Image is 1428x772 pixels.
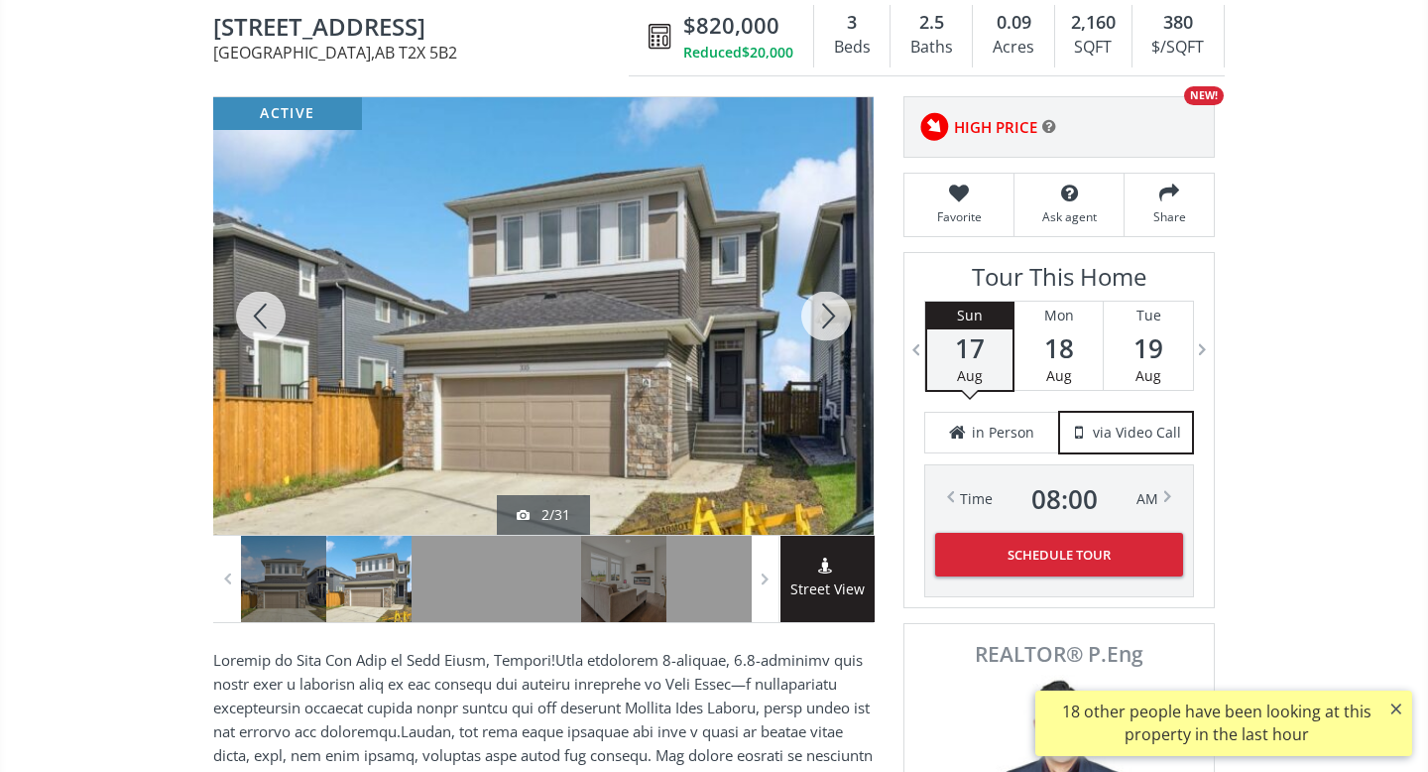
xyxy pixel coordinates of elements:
div: Mon [1014,302,1103,329]
div: active [213,97,362,130]
div: Beds [824,33,880,63]
span: in Person [972,423,1034,443]
div: Baths [900,33,962,63]
span: Aug [957,366,983,385]
div: NEW! [1184,86,1224,105]
span: 19 [1104,334,1193,362]
div: 2.5 [900,10,962,36]
span: 08 : 00 [1031,485,1098,513]
span: HIGH PRICE [954,117,1037,138]
span: Share [1134,208,1204,225]
div: 3 [824,10,880,36]
span: Aug [1046,366,1072,385]
span: Street View [780,579,875,601]
span: Aug [1135,366,1161,385]
div: Sun [927,302,1012,329]
div: 0.09 [983,10,1043,36]
span: 17 [927,334,1012,362]
div: 380 [1142,10,1214,36]
div: Acres [983,33,1043,63]
div: SQFT [1065,33,1122,63]
span: $20,000 [742,43,793,63]
div: Time AM [960,485,1158,513]
span: Ask agent [1024,208,1114,225]
div: 18 other people have been looking at this property in the last hour [1045,701,1387,746]
span: Favorite [914,208,1004,225]
span: REALTOR® P.Eng [926,644,1192,665]
img: rating icon [914,107,954,147]
span: $820,000 [683,10,779,41]
button: × [1380,691,1412,726]
div: Tue [1104,302,1193,329]
span: via Video Call [1093,423,1181,443]
div: $/SQFT [1142,33,1214,63]
span: 18 [1014,334,1103,362]
div: 335 Creekside Way SW Calgary, AB T2X 5B2 - Photo 2 of 31 [213,97,874,535]
span: 2,160 [1071,10,1116,36]
span: 335 Creekside Way SW [213,14,639,45]
button: Schedule Tour [935,533,1183,577]
div: Reduced [683,43,793,63]
h3: Tour This Home [924,263,1194,301]
span: [GEOGRAPHIC_DATA] , AB T2X 5B2 [213,45,639,61]
div: 2/31 [517,505,570,525]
